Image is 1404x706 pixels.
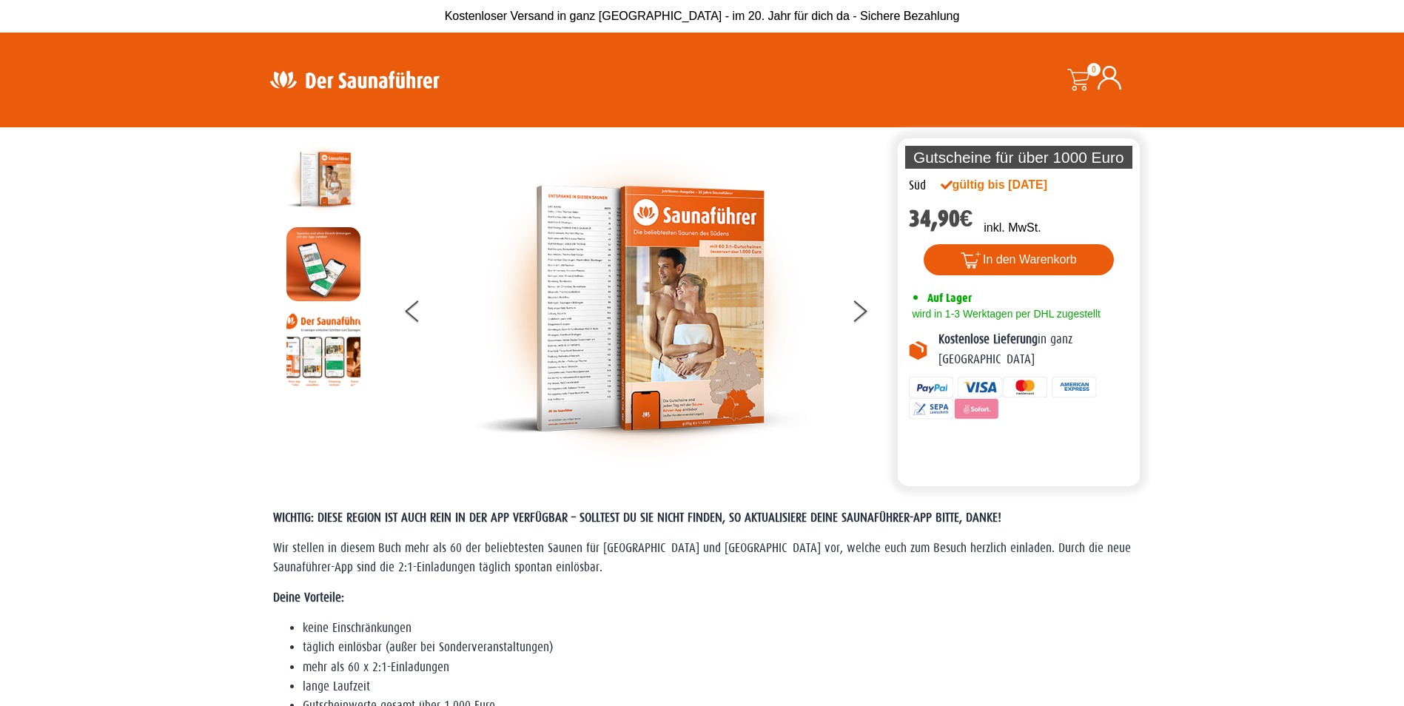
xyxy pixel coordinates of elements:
[303,638,1132,657] li: täglich einlösbar (außer bei Sonderveranstaltungen)
[445,10,960,22] span: Kostenloser Versand in ganz [GEOGRAPHIC_DATA] - im 20. Jahr für dich da - Sichere Bezahlung
[938,332,1038,346] b: Kostenlose Lieferung
[1087,63,1101,76] span: 0
[909,176,926,195] div: Süd
[909,205,973,232] bdi: 34,90
[273,541,1131,574] span: Wir stellen in diesem Buch mehr als 60 der beliebtesten Saunen für [GEOGRAPHIC_DATA] und [GEOGRAP...
[927,291,972,305] span: Auf Lager
[474,142,807,475] img: der-saunafuehrer-2025-sued
[286,142,360,216] img: der-saunafuehrer-2025-sued
[960,205,973,232] span: €
[273,591,344,605] strong: Deine Vorteile:
[303,677,1132,696] li: lange Laufzeit
[909,308,1101,320] span: wird in 1-3 Werktagen per DHL zugestellt
[905,146,1133,169] p: Gutscheine für über 1000 Euro
[941,176,1080,194] div: gültig bis [DATE]
[938,330,1129,369] p: in ganz [GEOGRAPHIC_DATA]
[273,511,1001,525] span: WICHTIG: DIESE REGION IST AUCH REIN IN DER APP VERFÜGBAR – SOLLTEST DU SIE NICHT FINDEN, SO AKTUA...
[984,219,1041,237] p: inkl. MwSt.
[286,227,360,301] img: MOCKUP-iPhone_regional
[924,244,1114,275] button: In den Warenkorb
[286,312,360,386] img: Anleitung7tn
[303,658,1132,677] li: mehr als 60 x 2:1-Einladungen
[303,619,1132,638] li: keine Einschränkungen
